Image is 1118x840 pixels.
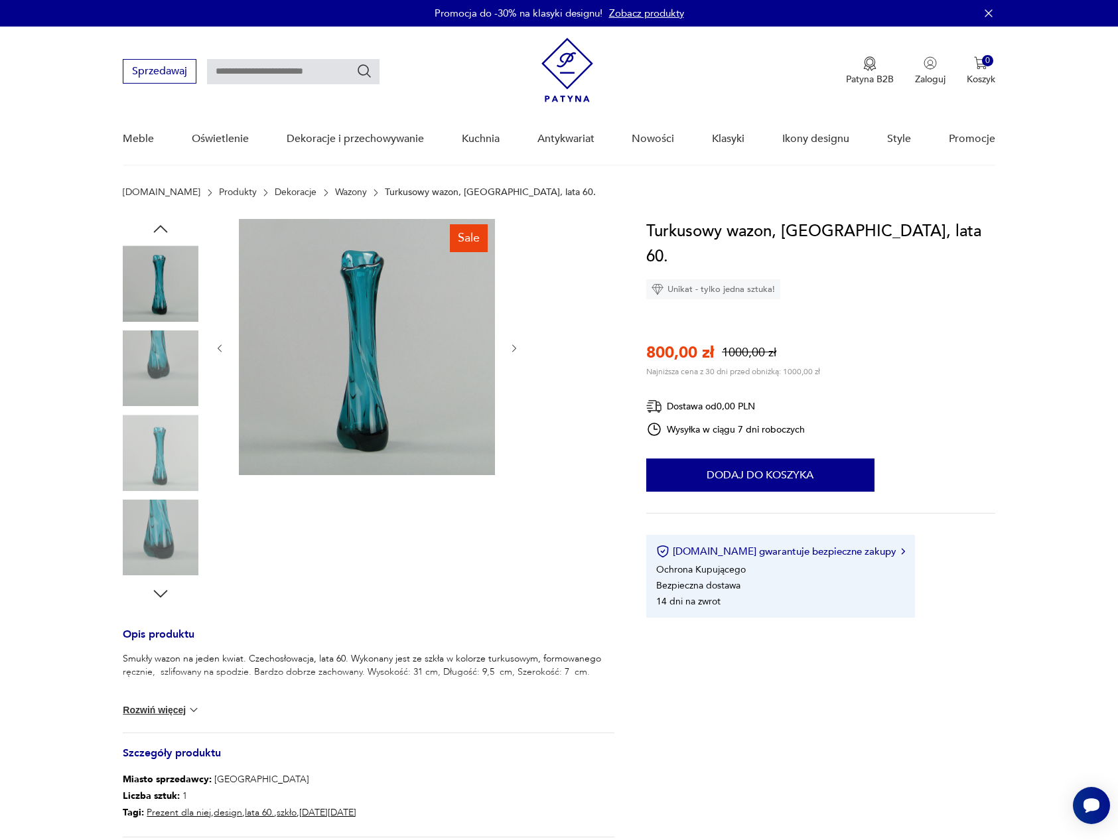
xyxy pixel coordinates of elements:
button: Rozwiń więcej [123,703,200,717]
a: Antykwariat [537,113,594,165]
img: chevron down [187,703,200,717]
img: Ikona certyfikatu [656,545,669,558]
img: Patyna - sklep z meblami i dekoracjami vintage [541,38,593,102]
button: Dodaj do koszyka [646,458,874,492]
a: Produkty [219,187,257,198]
h1: Turkusowy wazon, [GEOGRAPHIC_DATA], lata 60. [646,219,995,269]
b: Miasto sprzedawcy : [123,773,212,786]
button: Zaloguj [915,56,945,86]
p: Zaloguj [915,73,945,86]
a: [DATE][DATE] [299,806,356,819]
p: 1 [123,788,356,804]
img: Ikona medalu [863,56,876,71]
h3: Szczegóły produktu [123,749,614,771]
a: Ikony designu [782,113,849,165]
p: Turkusowy wazon, [GEOGRAPHIC_DATA], lata 60. [385,187,596,198]
button: Sprzedawaj [123,59,196,84]
iframe: Smartsupp widget button [1073,787,1110,824]
div: 0 [982,55,993,66]
div: Dostawa od 0,00 PLN [646,398,805,415]
li: 14 dni na zwrot [656,595,721,608]
p: Najniższa cena z 30 dni przed obniżką: 1000,00 zł [646,366,820,377]
li: Bezpieczna dostawa [656,579,740,592]
a: Sprzedawaj [123,68,196,77]
button: 0Koszyk [967,56,995,86]
li: Ochrona Kupującego [656,563,746,576]
img: Zdjęcie produktu Turkusowy wazon, Czechosłowacja, lata 60. [123,415,198,490]
button: Szukaj [356,63,372,79]
a: [DOMAIN_NAME] [123,187,200,198]
div: Wysyłka w ciągu 7 dni roboczych [646,421,805,437]
a: Ikona medaluPatyna B2B [846,56,894,86]
p: , , , , [123,804,356,821]
a: Dekoracje i przechowywanie [287,113,424,165]
button: Patyna B2B [846,56,894,86]
p: 1000,00 zł [722,344,776,361]
a: Promocje [949,113,995,165]
a: Zobacz produkty [609,7,684,20]
a: Oświetlenie [192,113,249,165]
a: Wazony [335,187,367,198]
img: Ikonka użytkownika [924,56,937,70]
a: design [214,806,242,819]
a: Prezent dla niej [147,806,211,819]
button: [DOMAIN_NAME] gwarantuje bezpieczne zakupy [656,545,905,558]
a: Dekoracje [275,187,316,198]
img: Ikona strzałki w prawo [901,548,905,555]
a: Nowości [632,113,674,165]
img: Zdjęcie produktu Turkusowy wazon, Czechosłowacja, lata 60. [239,219,495,475]
b: Tagi: [123,806,144,819]
a: szkło [277,806,297,819]
b: Liczba sztuk: [123,790,180,802]
img: Zdjęcie produktu Turkusowy wazon, Czechosłowacja, lata 60. [123,330,198,406]
img: Ikona diamentu [652,283,664,295]
div: Unikat - tylko jedna sztuka! [646,279,780,299]
a: lata 60. [245,806,274,819]
img: Ikona dostawy [646,398,662,415]
a: Kuchnia [462,113,500,165]
p: Smukły wazon na jeden kwiat. Czechosłowacja, lata 60. Wykonany jest ze szkła w kolorze turkusowym... [123,652,614,679]
p: Patyna B2B [846,73,894,86]
a: Style [887,113,911,165]
img: Zdjęcie produktu Turkusowy wazon, Czechosłowacja, lata 60. [123,245,198,321]
p: Koszyk [967,73,995,86]
p: [GEOGRAPHIC_DATA] [123,771,356,788]
a: Meble [123,113,154,165]
h3: Opis produktu [123,630,614,652]
p: 800,00 zł [646,342,714,364]
p: Promocja do -30% na klasyki designu! [435,7,602,20]
a: Klasyki [712,113,744,165]
img: Zdjęcie produktu Turkusowy wazon, Czechosłowacja, lata 60. [123,500,198,575]
div: Sale [450,224,488,252]
img: Ikona koszyka [974,56,987,70]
